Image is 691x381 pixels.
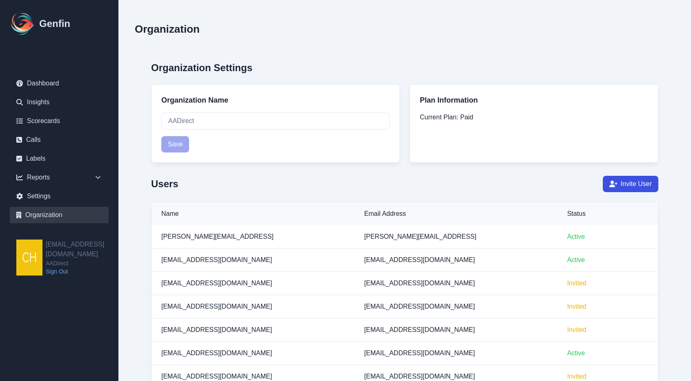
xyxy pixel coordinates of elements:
h3: Organization Name [161,94,390,106]
th: Email Address [354,202,557,225]
span: Invited [567,326,586,333]
a: Scorecards [10,113,109,129]
span: [EMAIL_ADDRESS][DOMAIN_NAME] [161,326,272,333]
span: Invited [567,373,586,380]
img: Logo [10,11,36,37]
span: Current Plan: [420,114,458,121]
span: [EMAIL_ADDRESS][DOMAIN_NAME] [364,350,475,356]
span: [EMAIL_ADDRESS][DOMAIN_NAME] [161,373,272,380]
span: [EMAIL_ADDRESS][DOMAIN_NAME] [364,373,475,380]
span: [EMAIL_ADDRESS][DOMAIN_NAME] [364,326,475,333]
span: [EMAIL_ADDRESS][DOMAIN_NAME] [364,256,475,263]
input: Enter your organization name [161,112,390,130]
th: Status [557,202,658,225]
span: AADirect [46,259,118,267]
button: Invite User [603,176,658,192]
h2: Organization Settings [151,61,658,74]
h1: Genfin [39,17,70,30]
span: [EMAIL_ADDRESS][DOMAIN_NAME] [161,303,272,310]
a: Settings [10,188,109,204]
a: Calls [10,132,109,148]
a: Dashboard [10,75,109,92]
span: [EMAIL_ADDRESS][DOMAIN_NAME] [161,280,272,287]
span: Invited [567,303,586,310]
span: [EMAIL_ADDRESS][DOMAIN_NAME] [161,350,272,356]
span: Active [567,350,585,356]
a: Insights [10,94,109,110]
span: [EMAIL_ADDRESS][DOMAIN_NAME] [161,256,272,263]
button: Save [161,136,189,152]
a: Sign Out [46,267,118,276]
span: [EMAIL_ADDRESS][DOMAIN_NAME] [364,303,475,310]
span: Active [567,233,585,240]
th: Name [152,202,354,225]
img: chsmith@aadirect.com [16,240,42,276]
h3: Plan Information [420,94,648,106]
a: Labels [10,150,109,167]
h2: Users [151,177,178,190]
a: Organization [10,207,109,223]
h2: Organization [135,23,200,35]
p: Paid [420,112,648,122]
span: [PERSON_NAME][EMAIL_ADDRESS] [161,233,274,240]
span: [EMAIL_ADDRESS][DOMAIN_NAME] [364,280,475,287]
span: Invited [567,280,586,287]
div: Reports [10,169,109,186]
span: Active [567,256,585,263]
h2: [EMAIL_ADDRESS][DOMAIN_NAME] [46,240,118,259]
span: [PERSON_NAME][EMAIL_ADDRESS] [364,233,477,240]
